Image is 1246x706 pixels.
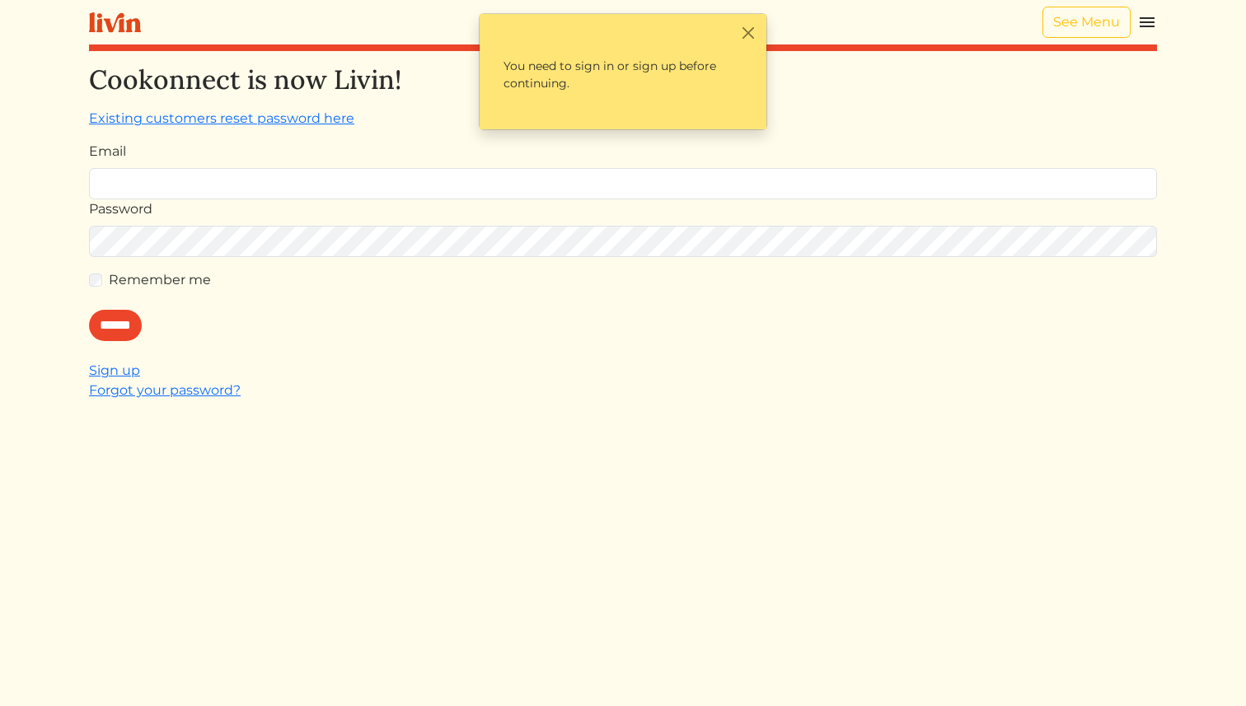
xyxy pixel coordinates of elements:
[89,142,126,161] label: Email
[489,44,756,106] p: You need to sign in or sign up before continuing.
[89,199,152,219] label: Password
[1042,7,1131,38] a: See Menu
[89,64,1157,96] h2: Cookonnect is now Livin!
[89,382,241,398] a: Forgot your password?
[89,12,141,33] img: livin-logo-a0d97d1a881af30f6274990eb6222085a2533c92bbd1e4f22c21b4f0d0e3210c.svg
[109,270,211,290] label: Remember me
[1137,12,1157,32] img: menu_hamburger-cb6d353cf0ecd9f46ceae1c99ecbeb4a00e71ca567a856bd81f57e9d8c17bb26.svg
[89,362,140,378] a: Sign up
[739,24,756,41] button: Close
[89,110,354,126] a: Existing customers reset password here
